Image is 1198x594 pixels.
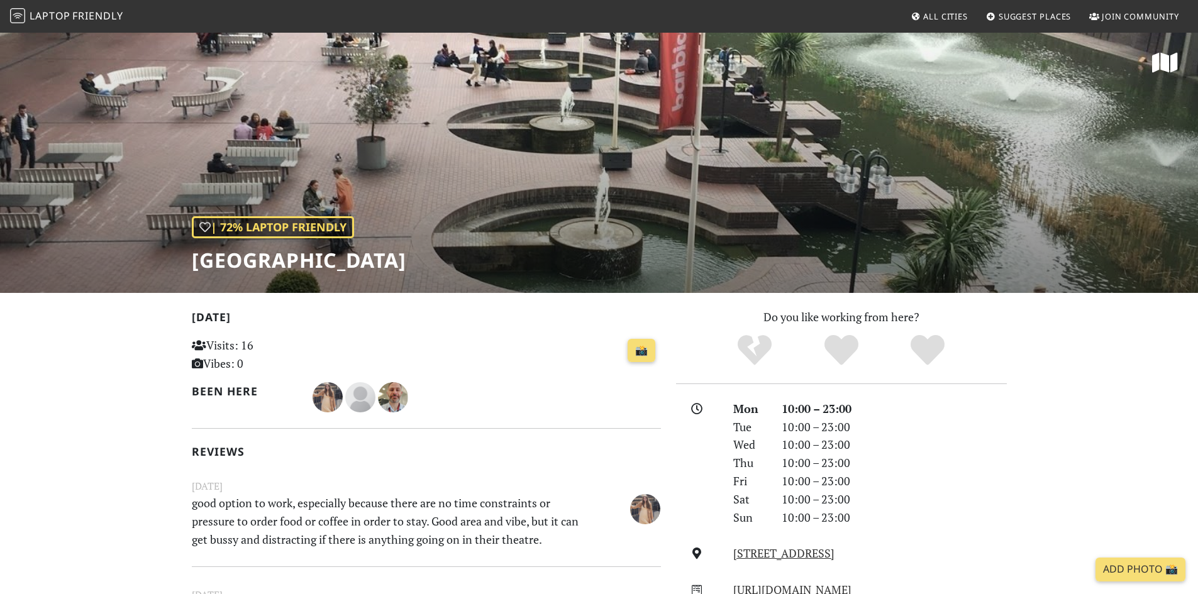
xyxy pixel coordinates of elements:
div: Thu [726,454,774,472]
h2: Reviews [192,445,661,458]
img: blank-535327c66bd565773addf3077783bbfce4b00ec00e9fd257753287c682c7fa38.png [345,382,375,412]
span: Fátima González [313,388,345,404]
div: 10:00 – 23:00 [774,472,1014,490]
div: 10:00 – 23:00 [774,436,1014,454]
p: Do you like working from here? [676,308,1007,326]
div: 10:00 – 23:00 [774,490,1014,509]
p: Visits: 16 Vibes: 0 [192,336,338,373]
a: Join Community [1084,5,1184,28]
a: Add Photo 📸 [1095,558,1185,581]
div: Sat [726,490,774,509]
h1: [GEOGRAPHIC_DATA] [192,248,406,272]
div: Sun [726,509,774,527]
span: Nicholas Wright [378,388,408,404]
div: 10:00 – 23:00 [774,509,1014,527]
span: Join Community [1102,11,1179,22]
a: Suggest Places [981,5,1077,28]
a: All Cities [906,5,973,28]
small: [DATE] [184,478,668,494]
a: 📸 [628,339,655,363]
div: No [711,333,798,368]
img: 4035-fatima.jpg [630,494,660,524]
span: Laptop [30,9,70,23]
div: Definitely! [884,333,971,368]
span: Fátima González [630,500,660,515]
div: 10:00 – 23:00 [774,400,1014,418]
span: Suggest Places [999,11,1072,22]
div: 10:00 – 23:00 [774,454,1014,472]
div: Tue [726,418,774,436]
div: Mon [726,400,774,418]
span: Friendly [72,9,123,23]
div: Wed [726,436,774,454]
h2: Been here [192,385,298,398]
a: LaptopFriendly LaptopFriendly [10,6,123,28]
p: good option to work, especially because there are no time constraints or pressure to order food o... [184,494,588,548]
div: Yes [798,333,885,368]
div: | 72% Laptop Friendly [192,216,354,238]
div: Fri [726,472,774,490]
img: 4035-fatima.jpg [313,382,343,412]
div: 10:00 – 23:00 [774,418,1014,436]
span: James Lowsley Williams [345,388,378,404]
img: LaptopFriendly [10,8,25,23]
a: [STREET_ADDRESS] [733,546,835,561]
h2: [DATE] [192,311,661,329]
span: All Cities [923,11,968,22]
img: 1536-nicholas.jpg [378,382,408,412]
